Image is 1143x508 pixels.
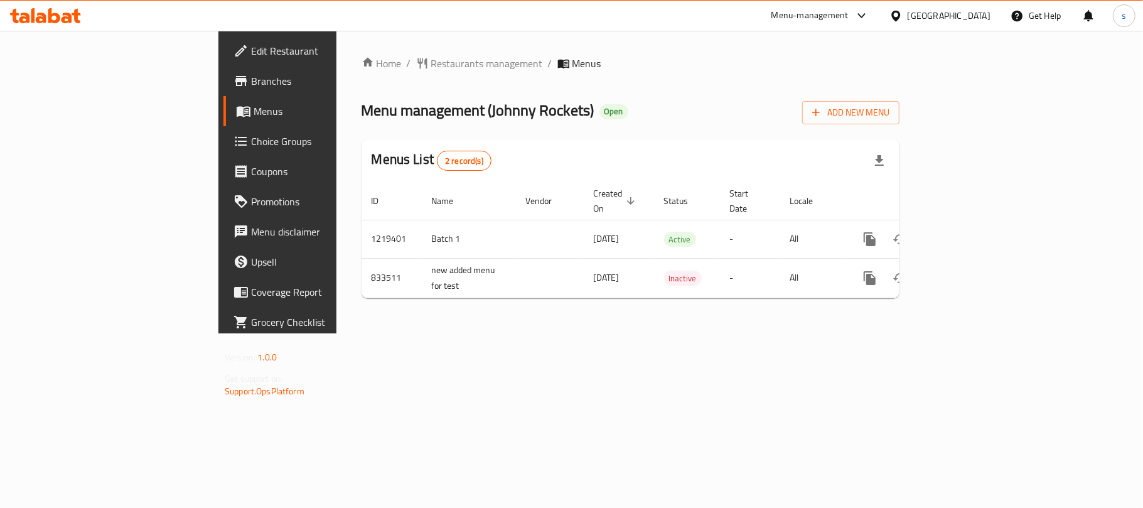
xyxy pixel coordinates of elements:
[251,134,399,149] span: Choice Groups
[431,56,543,71] span: Restaurants management
[1122,9,1126,23] span: s
[422,258,516,298] td: new added menu for test
[422,220,516,258] td: Batch 1
[223,36,409,66] a: Edit Restaurant
[885,224,915,254] button: Change Status
[599,106,628,117] span: Open
[730,186,765,216] span: Start Date
[720,258,780,298] td: -
[223,66,409,96] a: Branches
[720,220,780,258] td: -
[437,151,491,171] div: Total records count
[771,8,849,23] div: Menu-management
[594,186,639,216] span: Created On
[885,263,915,293] button: Change Status
[432,193,470,208] span: Name
[437,155,491,167] span: 2 record(s)
[223,247,409,277] a: Upsell
[223,217,409,247] a: Menu disclaimer
[362,182,985,298] table: enhanced table
[594,269,620,286] span: [DATE]
[362,56,899,71] nav: breadcrumb
[790,193,830,208] span: Locale
[548,56,552,71] li: /
[855,263,885,293] button: more
[254,104,399,119] span: Menus
[416,56,543,71] a: Restaurants management
[780,220,845,258] td: All
[855,224,885,254] button: more
[251,284,399,300] span: Coverage Report
[225,370,282,387] span: Get support on:
[362,96,594,124] span: Menu management ( Johnny Rockets )
[864,146,894,176] div: Export file
[664,271,702,286] span: Inactive
[225,383,304,399] a: Support.OpsPlatform
[223,186,409,217] a: Promotions
[257,349,277,365] span: 1.0.0
[599,104,628,119] div: Open
[526,193,569,208] span: Vendor
[664,193,705,208] span: Status
[845,182,985,220] th: Actions
[223,96,409,126] a: Menus
[225,349,255,365] span: Version:
[908,9,990,23] div: [GEOGRAPHIC_DATA]
[223,126,409,156] a: Choice Groups
[223,156,409,186] a: Coupons
[664,232,696,247] span: Active
[251,224,399,239] span: Menu disclaimer
[251,43,399,58] span: Edit Restaurant
[251,194,399,209] span: Promotions
[251,73,399,89] span: Branches
[812,105,889,121] span: Add New Menu
[780,258,845,298] td: All
[594,230,620,247] span: [DATE]
[802,101,899,124] button: Add New Menu
[372,193,395,208] span: ID
[372,150,491,171] h2: Menus List
[251,254,399,269] span: Upsell
[223,277,409,307] a: Coverage Report
[251,164,399,179] span: Coupons
[223,307,409,337] a: Grocery Checklist
[572,56,601,71] span: Menus
[251,315,399,330] span: Grocery Checklist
